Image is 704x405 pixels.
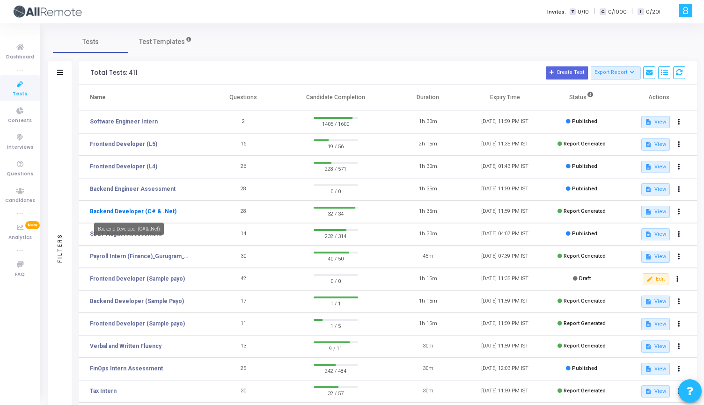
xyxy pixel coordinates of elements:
span: 0/10 [578,8,589,16]
span: Report Generated [564,388,606,394]
a: Frontend Developer (Sample payo) [90,275,185,283]
td: 45m [389,246,466,268]
td: 28 [205,178,282,201]
button: View [641,296,670,308]
td: [DATE] 11:59 PM IST [466,290,543,313]
button: Export Report [591,66,641,80]
span: Tests [13,90,27,98]
span: Contests [8,117,32,125]
span: 32 / 57 [314,388,358,398]
td: 28 [205,201,282,223]
mat-icon: description [645,298,652,305]
button: View [641,138,670,151]
mat-icon: description [645,388,652,395]
span: 0/201 [646,8,660,16]
a: FinOps Intern Assessment [90,364,163,373]
a: Frontend Developer (L5) [90,140,157,148]
td: 30 [205,246,282,268]
span: 32 / 34 [314,209,358,218]
td: 25 [205,358,282,380]
button: View [641,363,670,375]
span: Questions [7,170,33,178]
span: | [631,7,633,16]
td: 13 [205,335,282,358]
a: Backend Developer (Sample Payo) [90,297,184,305]
button: View [641,161,670,173]
button: View [641,251,670,263]
span: Report Generated [564,141,606,147]
td: 30 [205,380,282,403]
td: 1h 35m [389,178,466,201]
th: Candidate Completion [282,85,389,111]
span: Draft [579,275,591,282]
span: 0/1000 [608,8,627,16]
img: logo [12,2,82,21]
td: 14 [205,223,282,246]
span: Published [572,186,597,192]
td: 1h 35m [389,201,466,223]
span: 1 / 1 [314,298,358,308]
button: View [641,183,670,195]
td: 11 [205,313,282,335]
span: Candidates [5,197,35,205]
span: Report Generated [564,253,606,259]
button: View [641,206,670,218]
td: 30m [389,380,466,403]
button: Create Test [546,66,588,80]
a: Payroll Intern (Finance)_Gurugram_Campus [90,252,191,260]
td: 30m [389,358,466,380]
span: Test Templates [139,37,185,47]
td: [DATE] 11:59 PM IST [466,178,543,201]
div: Filters [56,196,64,299]
td: [DATE] 04:07 PM IST [466,223,543,246]
td: [DATE] 12:03 PM IST [466,358,543,380]
span: 228 / 571 [314,164,358,173]
mat-icon: description [645,231,652,238]
div: Backend Developer (C# & .Net) [94,223,164,235]
div: Total Tests: 411 [90,69,138,77]
td: [DATE] 11:59 PM IST [466,335,543,358]
td: 1h 15m [389,290,466,313]
td: [DATE] 11:59 PM IST [466,111,543,133]
th: Name [79,85,205,111]
th: Duration [389,85,466,111]
th: Questions [205,85,282,111]
mat-icon: description [645,164,652,170]
th: Status [543,85,620,111]
td: [DATE] 11:59 PM IST [466,313,543,335]
span: Report Generated [564,208,606,214]
span: Published [572,118,597,124]
a: Software Engineer Intern [90,117,158,126]
button: View [641,340,670,353]
span: Report Generated [564,298,606,304]
span: 1405 / 1600 [314,119,358,128]
th: Expiry Time [466,85,543,111]
button: View [641,116,670,128]
mat-icon: description [645,119,652,125]
span: Tests [82,37,99,47]
button: View [641,228,670,240]
mat-icon: description [645,321,652,327]
td: 30m [389,335,466,358]
td: [DATE] 11:35 PM IST [466,268,543,290]
td: 26 [205,156,282,178]
span: C [600,8,606,15]
span: Report Generated [564,343,606,349]
mat-icon: description [645,186,652,193]
span: 40 / 50 [314,253,358,263]
mat-icon: description [645,343,652,350]
td: [DATE] 11:35 PM IST [466,133,543,156]
span: 242 / 484 [314,366,358,375]
label: Invites: [547,8,566,16]
span: Published [572,365,597,371]
td: 2h 15m [389,133,466,156]
td: [DATE] 07:39 PM IST [466,246,543,268]
td: 17 [205,290,282,313]
td: 16 [205,133,282,156]
td: 1h 30m [389,223,466,246]
td: 2 [205,111,282,133]
span: Interviews [7,144,33,152]
mat-icon: description [645,209,652,215]
mat-icon: description [645,366,652,372]
td: 1h 15m [389,313,466,335]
